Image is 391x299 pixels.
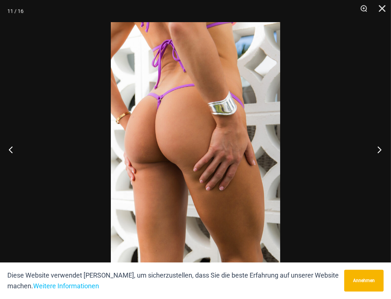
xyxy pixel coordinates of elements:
[111,22,280,277] img: Wild Card Neon Bliss 312 Top 457 Micro 05
[363,131,391,168] button: Nächster
[7,6,24,17] div: 11 / 16
[33,282,99,290] a: Weitere Informationen
[344,270,384,292] button: Annehmen
[7,270,339,292] p: Diese Website verwendet [PERSON_NAME], um sicherzustellen, dass Sie die beste Erfahrung auf unser...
